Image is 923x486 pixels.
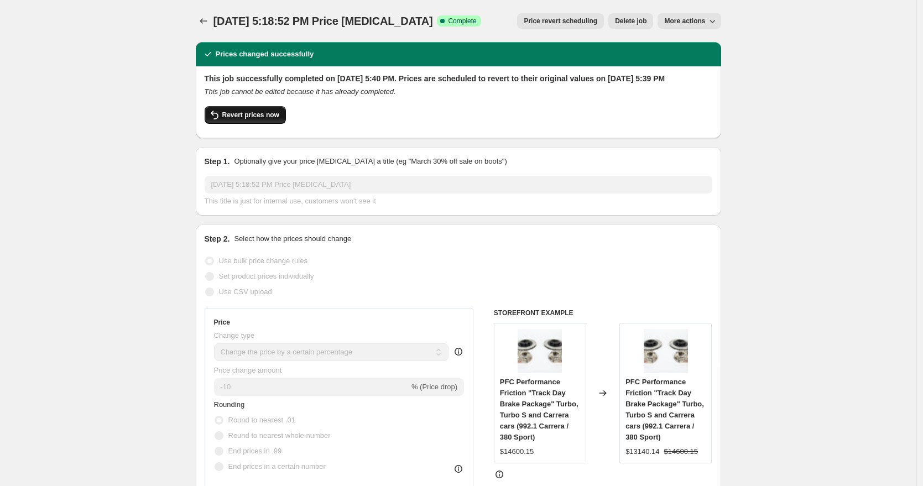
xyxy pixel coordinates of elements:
[664,17,705,25] span: More actions
[214,331,255,339] span: Change type
[625,446,659,457] div: $13140.14
[205,176,712,194] input: 30% off holiday sale
[205,197,376,205] span: This title is just for internal use, customers won't see it
[494,309,712,317] h6: STOREFRONT EXAMPLE
[234,156,507,167] p: Optionally give your price [MEDICAL_DATA] a title (eg "March 30% off sale on boots")
[228,447,282,455] span: End prices in .99
[196,13,211,29] button: Price change jobs
[205,73,712,84] h2: This job successfully completed on [DATE] 5:40 PM. Prices are scheduled to revert to their origin...
[524,17,597,25] span: Price revert scheduling
[214,378,409,396] input: -15
[411,383,457,391] span: % (Price drop)
[658,13,721,29] button: More actions
[615,17,646,25] span: Delete job
[222,111,279,119] span: Revert prices now
[216,49,314,60] h2: Prices changed successfully
[448,17,476,25] span: Complete
[205,156,230,167] h2: Step 1.
[228,416,295,424] span: Round to nearest .01
[518,329,562,373] img: performance-friction-track-day-brake-package-996997991-987981718-429579_80x.jpg
[213,15,433,27] span: [DATE] 5:18:52 PM Price [MEDICAL_DATA]
[219,288,272,296] span: Use CSV upload
[205,87,396,96] i: This job cannot be edited because it has already completed.
[205,106,286,124] button: Revert prices now
[228,431,331,440] span: Round to nearest whole number
[214,400,245,409] span: Rounding
[214,366,282,374] span: Price change amount
[219,272,314,280] span: Set product prices individually
[500,378,578,441] span: PFC Performance Friction "Track Day Brake Package" Turbo, Turbo S and Carrera cars (992.1 Carrera...
[644,329,688,373] img: performance-friction-track-day-brake-package-996997991-987981718-429579_80x.jpg
[214,318,230,327] h3: Price
[664,446,698,457] strike: $14600.15
[205,233,230,244] h2: Step 2.
[453,346,464,357] div: help
[517,13,604,29] button: Price revert scheduling
[500,446,534,457] div: $14600.15
[219,257,307,265] span: Use bulk price change rules
[625,378,704,441] span: PFC Performance Friction "Track Day Brake Package" Turbo, Turbo S and Carrera cars (992.1 Carrera...
[608,13,653,29] button: Delete job
[234,233,351,244] p: Select how the prices should change
[228,462,326,471] span: End prices in a certain number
